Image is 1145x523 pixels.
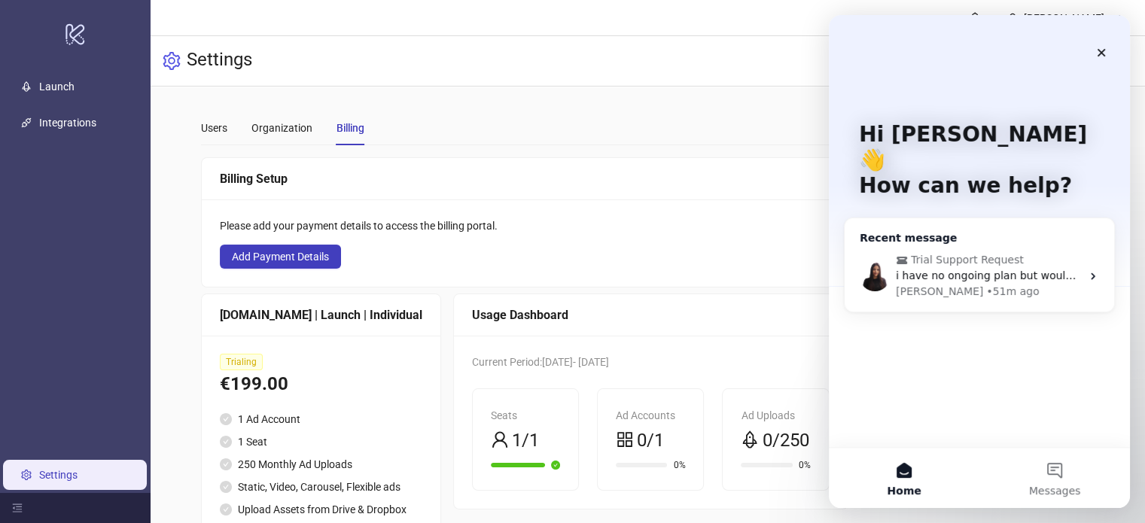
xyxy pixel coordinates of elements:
[220,458,232,470] span: check-circle
[637,427,664,455] span: 0/1
[220,479,422,495] li: Static, Video, Carousel, Flexible ads
[200,470,252,481] span: Messages
[741,407,810,424] div: Ad Uploads
[1007,13,1018,23] span: user
[472,306,830,324] div: Usage Dashboard
[491,430,509,449] span: user
[220,169,830,188] div: Billing Setup
[220,413,232,425] span: check-circle
[829,15,1130,508] iframe: Intercom live chat
[220,411,422,427] li: 1 Ad Account
[220,456,422,473] li: 250 Monthly Ad Uploads
[12,503,23,513] span: menu-fold
[220,306,422,324] div: [DOMAIN_NAME] | Launch | Individual
[970,12,980,23] span: bell
[220,501,422,518] li: Upload Assets from Drive & Dropbox
[67,269,154,284] div: [PERSON_NAME]
[39,117,96,129] a: Integrations
[1018,10,1110,26] div: [PERSON_NAME]
[551,461,560,470] span: check-circle
[616,430,634,449] span: appstore
[39,81,75,93] a: Launch
[673,461,685,470] span: 0%
[163,52,181,70] span: setting
[336,120,364,136] div: Billing
[67,254,426,266] span: i have no ongoing plan but would just like my account to be deleted
[491,407,560,424] div: Seats
[157,269,210,284] div: • 51m ago
[220,436,232,448] span: check-circle
[201,120,227,136] div: Users
[1110,13,1121,23] span: down
[220,217,830,234] div: Please add your payment details to access the billing portal.
[39,469,78,481] a: Settings
[741,430,759,449] span: rocket
[799,461,811,470] span: 0%
[251,120,312,136] div: Organization
[220,481,232,493] span: check-circle
[220,370,422,399] div: €199.00
[762,427,809,455] span: 0/250
[616,407,685,424] div: Ad Accounts
[472,356,609,368] span: Current Period: [DATE] - [DATE]
[58,470,92,481] span: Home
[187,48,252,74] h3: Settings
[512,427,539,455] span: 1/1
[259,24,286,51] div: Close
[220,503,232,515] span: check-circle
[220,354,263,370] span: Trialing
[151,433,301,493] button: Messages
[220,433,422,450] li: 1 Seat
[220,245,341,269] button: Add Payment Details
[232,251,329,263] span: Add Payment Details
